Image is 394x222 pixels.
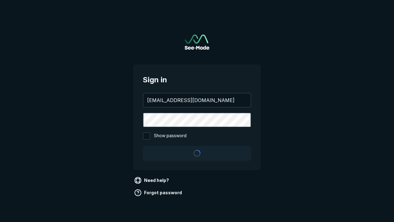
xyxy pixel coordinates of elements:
img: See-Mode Logo [185,35,209,50]
a: Need help? [133,175,171,185]
input: your@email.com [143,93,251,107]
a: Go to sign in [185,35,209,50]
a: Forgot password [133,188,184,198]
span: Sign in [143,74,251,85]
span: Show password [154,132,187,140]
